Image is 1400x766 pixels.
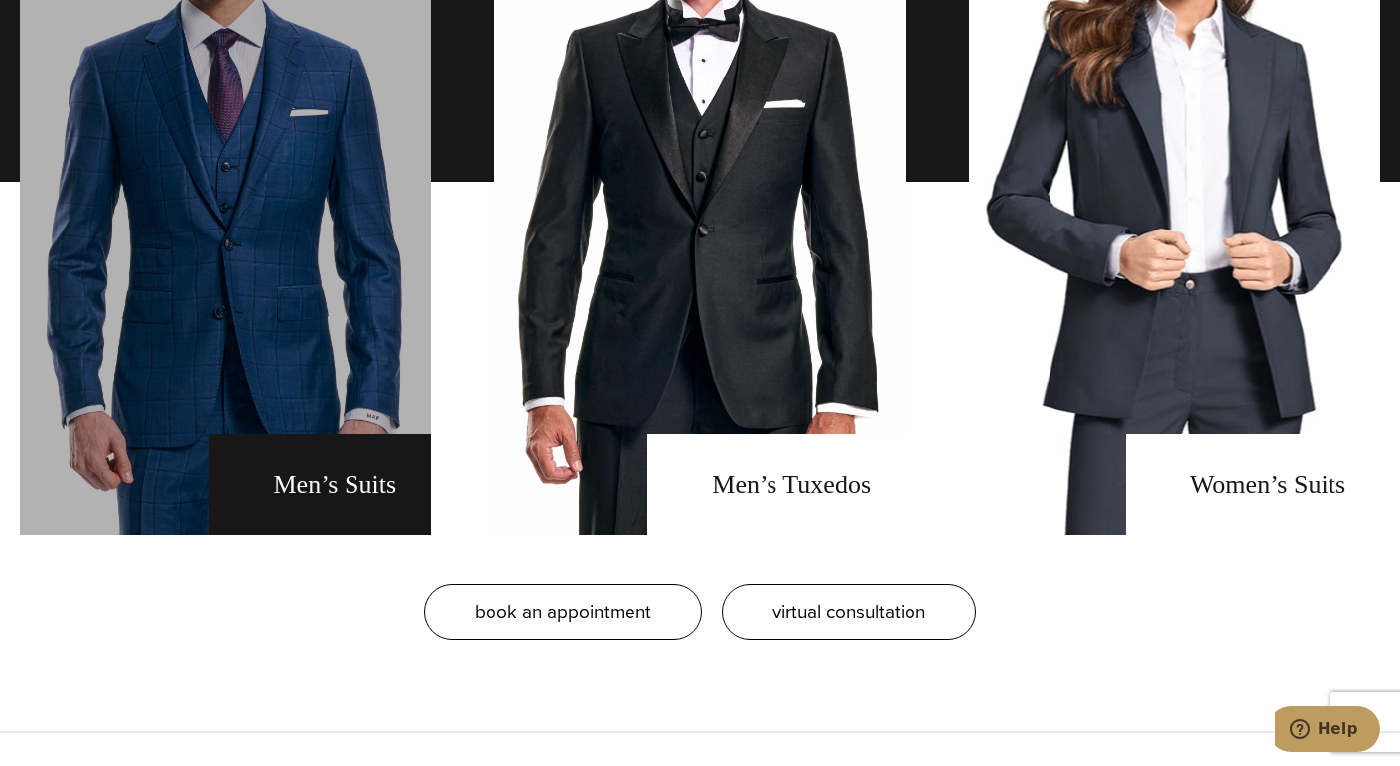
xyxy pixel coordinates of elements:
[424,584,702,640] a: book an appointment
[1275,706,1380,756] iframe: Opens a widget where you can chat to one of our agents
[722,584,976,640] a: virtual consultation
[475,597,651,626] span: book an appointment
[772,597,925,626] span: virtual consultation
